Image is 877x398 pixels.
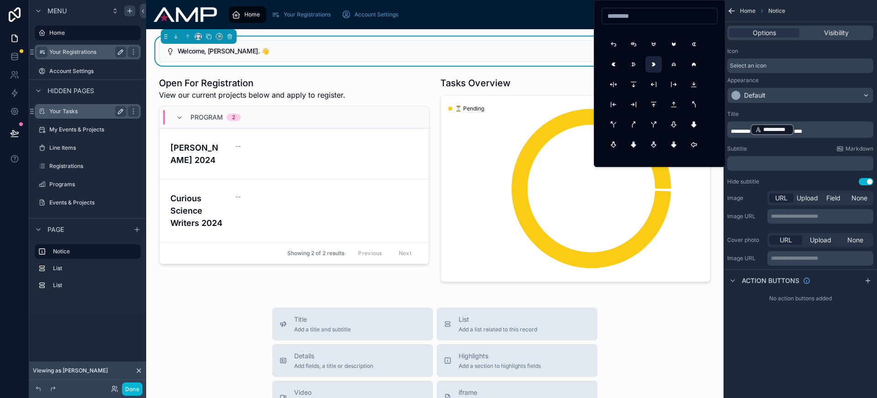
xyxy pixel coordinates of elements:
span: Your Registrations [284,11,331,18]
label: Image [727,194,764,202]
label: Line Items [49,144,139,152]
label: Events & Projects [49,199,139,206]
a: Line Items [35,141,141,155]
span: iframe [459,388,514,397]
a: Account Settings [339,6,405,23]
span: Hidden pages [48,86,94,95]
span: Home [740,7,755,15]
div: scrollable content [727,156,873,171]
span: Home [244,11,260,18]
button: ArrowBadgeDown [645,36,662,52]
span: Showing 2 of 2 results [287,250,344,257]
button: ArrowBigLeftLinesFilled [686,157,702,173]
a: Your Registrations [35,45,141,59]
label: Account Settings [49,68,139,75]
span: Menu [48,6,67,16]
span: Add a list related to this record [459,326,537,333]
label: Notice [53,248,133,255]
button: ArrowBackUp [605,36,622,52]
h5: Welcome, Elton. 👋 [178,48,703,54]
div: Default [744,91,766,100]
button: ArrowBigLeftLine [625,157,642,173]
button: ArrowBarToUp [645,96,662,113]
div: scrollable content [767,209,873,224]
button: ArrowBadgeDownFilled [666,36,682,52]
label: Cover photo [727,236,764,244]
button: ArrowBadgeUp [666,56,682,73]
button: ArrowBearRight [625,116,642,133]
label: Image URL [727,213,764,220]
button: Done [122,382,143,396]
div: scrollable content [727,121,873,138]
button: ArrowBigLeftFilled [605,157,622,173]
button: ArrowBigDownLine [605,136,622,153]
button: ArrowBarBoth [605,76,622,93]
span: Add fields, a title or description [294,362,373,370]
div: 2 [232,114,235,121]
a: My Events & Projects [35,122,141,137]
span: Details [294,351,373,361]
span: Title [294,315,351,324]
span: Account Settings [354,11,398,18]
button: ListAdd a list related to this record [437,308,597,340]
span: Options [753,28,776,37]
label: Registrations [49,162,139,170]
label: Programs [49,181,139,188]
a: Events & Projects [35,195,141,210]
label: List [53,265,137,272]
button: ArrowBigDownLinesFilled [666,136,682,153]
label: Your Registrations [49,48,122,56]
span: Add a section to highlights fields [459,362,541,370]
button: ArrowBadgeRightFilled [645,56,662,73]
label: List [53,282,137,289]
button: ArrowBarDown [625,76,642,93]
label: Home [49,29,135,37]
span: Video [294,388,347,397]
button: ArrowBadgeLeft [686,36,702,52]
span: Markdown [845,145,873,152]
span: None [851,194,867,203]
label: Appearance [727,77,759,84]
button: ArrowBarToLeft [605,96,622,113]
a: Home [35,26,141,40]
button: ArrowBigDownFilled [686,116,702,133]
label: Your Tasks [49,108,122,115]
a: Your Tasks [35,104,141,119]
button: ArrowBarUp [666,96,682,113]
a: Programs [35,177,141,192]
button: ArrowBigLeftLines [666,157,682,173]
label: Subtitle [727,145,747,152]
div: scrollable content [767,251,873,266]
button: ArrowBarLeft [645,76,662,93]
button: ArrowBarRight [666,76,682,93]
button: ArrowBackUpDouble [625,36,642,52]
a: Your Registrations [268,6,337,23]
div: No action buttons added [724,291,877,306]
span: Program [190,113,223,122]
button: ArrowBigDownLines [645,136,662,153]
button: TitleAdd a title and subtitle [272,308,433,340]
span: Select an icon [730,62,766,69]
img: App logo [153,7,217,22]
a: Home [229,6,266,23]
span: Highlights [459,351,541,361]
button: ArrowBadgeUpFilled [686,56,702,73]
span: None [847,236,863,245]
span: Viewing as [PERSON_NAME] [33,367,108,374]
label: Title [727,110,739,118]
button: HighlightsAdd a section to highlights fields [437,344,597,377]
span: Upload [797,194,818,203]
button: ArrowBadgeRight [625,56,642,73]
button: DetailsAdd fields, a title or description [272,344,433,377]
span: Page [48,225,64,234]
button: Default [727,88,873,103]
button: ArrowBigLeft [686,136,702,153]
span: Action buttons [742,276,799,285]
button: ArrowBadgeLeftFilled [605,56,622,73]
button: ArrowBearLeft2 [605,116,622,133]
span: List [459,315,537,324]
button: ArrowBigLeftLineFilled [645,157,662,173]
span: Visibility [824,28,849,37]
button: ArrowBarToDown [686,76,702,93]
a: Account Settings [35,64,141,79]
